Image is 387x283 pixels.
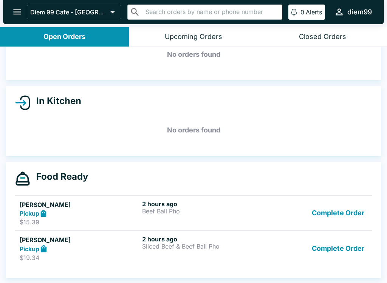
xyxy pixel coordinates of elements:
[300,8,304,16] p: 0
[309,235,367,261] button: Complete Order
[142,208,262,215] p: Beef Ball Pho
[15,230,372,266] a: [PERSON_NAME]Pickup$19.342 hours agoSliced Beef & Beef Ball PhoComplete Order
[20,210,39,217] strong: Pickup
[15,195,372,231] a: [PERSON_NAME]Pickup$15.392 hours agoBeef Ball PhoComplete Order
[43,33,85,41] div: Open Orders
[20,245,39,253] strong: Pickup
[142,235,262,243] h6: 2 hours ago
[142,200,262,208] h6: 2 hours ago
[30,95,81,107] h4: In Kitchen
[347,8,372,17] div: diem99
[15,117,372,144] h5: No orders found
[27,5,121,19] button: Diem 99 Cafe - [GEOGRAPHIC_DATA]
[20,254,139,261] p: $19.34
[331,4,375,20] button: diem99
[143,7,279,17] input: Search orders by name or phone number
[30,171,88,182] h4: Food Ready
[20,235,139,244] h5: [PERSON_NAME]
[306,8,322,16] p: Alerts
[30,8,107,16] p: Diem 99 Cafe - [GEOGRAPHIC_DATA]
[15,41,372,68] h5: No orders found
[142,243,262,250] p: Sliced Beef & Beef Ball Pho
[20,200,139,209] h5: [PERSON_NAME]
[165,33,222,41] div: Upcoming Orders
[8,2,27,22] button: open drawer
[20,218,139,226] p: $15.39
[299,33,346,41] div: Closed Orders
[309,200,367,226] button: Complete Order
